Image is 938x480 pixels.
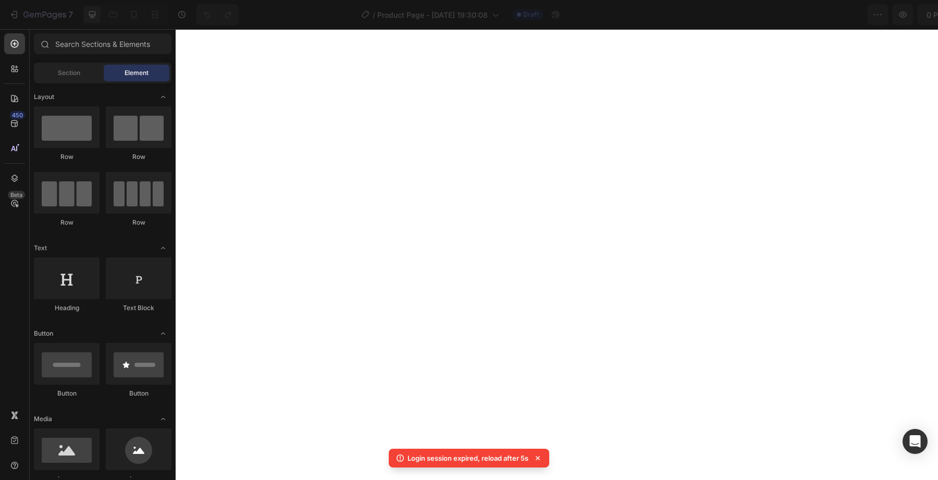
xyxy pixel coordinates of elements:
[523,10,539,19] span: Draft
[196,4,239,25] div: Undo/Redo
[869,4,912,25] button: Publish
[58,68,80,78] span: Section
[34,152,100,162] div: Row
[4,4,78,25] button: 7
[34,243,47,253] span: Text
[8,191,25,199] div: Beta
[106,218,171,227] div: Row
[903,429,928,454] div: Open Intercom Messenger
[155,325,171,342] span: Toggle open
[878,9,904,20] div: Publish
[373,9,375,20] span: /
[408,453,528,463] p: Login session expired, reload after 5s
[34,218,100,227] div: Row
[106,303,171,313] div: Text Block
[377,9,488,20] span: Product Page - [DATE] 19:30:08
[34,33,171,54] input: Search Sections & Elements
[155,411,171,427] span: Toggle open
[34,303,100,313] div: Heading
[830,4,865,25] button: Save
[34,389,100,398] div: Button
[34,414,52,424] span: Media
[839,10,856,19] span: Save
[155,240,171,256] span: Toggle open
[176,29,938,480] iframe: Design area
[68,8,73,21] p: 7
[125,68,149,78] span: Element
[724,4,826,25] button: 0 product assigned
[34,329,53,338] span: Button
[733,9,803,20] span: 0 product assigned
[106,152,171,162] div: Row
[106,389,171,398] div: Button
[155,89,171,105] span: Toggle open
[10,111,25,119] div: 450
[34,92,54,102] span: Layout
